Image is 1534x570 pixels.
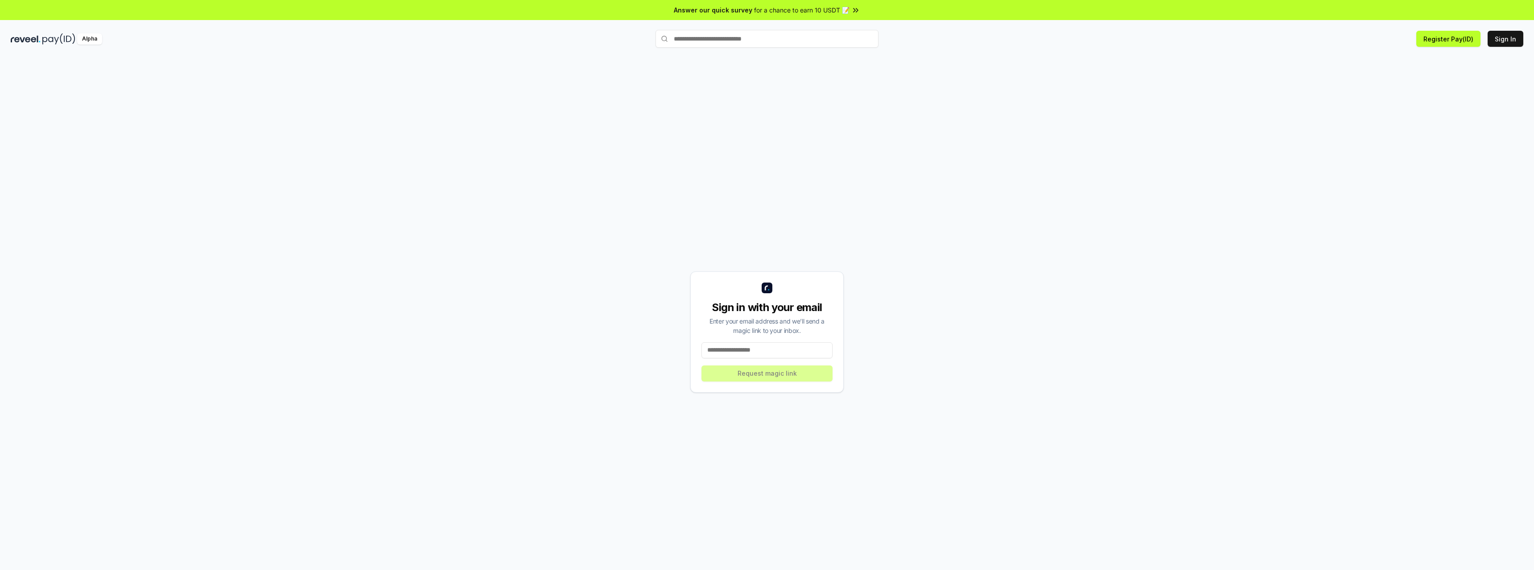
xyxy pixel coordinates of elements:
img: logo_small [762,283,772,293]
div: Sign in with your email [701,300,833,315]
span: Answer our quick survey [674,5,752,15]
div: Enter your email address and we’ll send a magic link to your inbox. [701,316,833,335]
button: Sign In [1488,31,1523,47]
img: pay_id [42,33,75,45]
span: for a chance to earn 10 USDT 📝 [754,5,849,15]
img: reveel_dark [11,33,41,45]
div: Alpha [77,33,102,45]
button: Register Pay(ID) [1416,31,1480,47]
